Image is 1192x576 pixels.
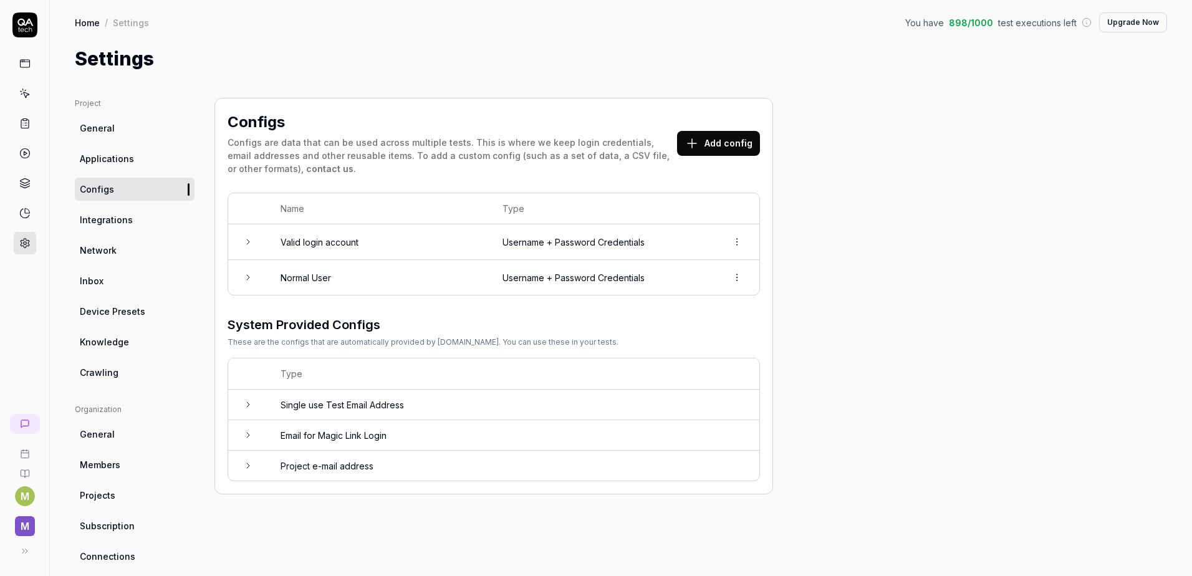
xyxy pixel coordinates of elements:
[75,208,195,231] a: Integrations
[80,183,114,196] span: Configs
[5,439,44,459] a: Book a call with us
[80,152,134,165] span: Applications
[490,193,714,224] th: Type
[75,484,195,507] a: Projects
[75,117,195,140] a: General
[10,414,40,434] a: New conversation
[75,514,195,537] a: Subscription
[15,516,35,536] span: M
[105,16,108,29] div: /
[490,260,714,295] td: Username + Password Credentials
[15,486,35,506] button: M
[75,239,195,262] a: Network
[80,274,103,287] span: Inbox
[75,423,195,446] a: General
[80,489,115,502] span: Projects
[1099,12,1167,32] button: Upgrade Now
[75,269,195,292] a: Inbox
[268,358,759,390] th: Type
[113,16,149,29] div: Settings
[75,330,195,353] a: Knowledge
[80,213,133,226] span: Integrations
[80,244,117,257] span: Network
[677,131,760,156] button: Add config
[268,193,490,224] th: Name
[75,178,195,201] a: Configs
[75,545,195,568] a: Connections
[75,98,195,109] div: Project
[75,404,195,415] div: Organization
[268,420,759,451] td: Email for Magic Link Login
[75,361,195,384] a: Crawling
[80,458,120,471] span: Members
[268,390,759,420] td: Single use Test Email Address
[306,163,353,174] a: contact us
[80,550,135,563] span: Connections
[80,428,115,441] span: General
[949,16,993,29] span: 898 / 1000
[75,45,154,73] h1: Settings
[268,451,759,481] td: Project e-mail address
[228,111,285,133] h2: Configs
[80,305,145,318] span: Device Presets
[268,224,490,260] td: Valid login account
[905,16,944,29] span: You have
[228,337,618,348] div: These are the configs that are automatically provided by [DOMAIN_NAME]. You can use these in your...
[75,147,195,170] a: Applications
[228,136,677,175] div: Configs are data that can be used across multiple tests. This is where we keep login credentials,...
[75,300,195,323] a: Device Presets
[75,16,100,29] a: Home
[80,519,135,532] span: Subscription
[80,366,118,379] span: Crawling
[268,260,490,295] td: Normal User
[5,506,44,539] button: M
[80,122,115,135] span: General
[998,16,1077,29] span: test executions left
[75,453,195,476] a: Members
[490,224,714,260] td: Username + Password Credentials
[80,335,129,348] span: Knowledge
[5,459,44,479] a: Documentation
[228,315,618,334] h3: System Provided Configs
